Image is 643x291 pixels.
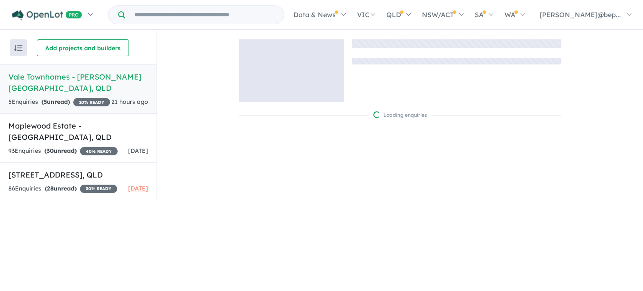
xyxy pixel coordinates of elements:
[80,147,118,155] span: 40 % READY
[8,71,148,94] h5: Vale Townhomes - [PERSON_NAME][GEOGRAPHIC_DATA] , QLD
[44,98,47,106] span: 5
[373,111,427,119] div: Loading enquiries
[44,147,77,155] strong: ( unread)
[8,169,148,180] h5: [STREET_ADDRESS] , QLD
[8,97,110,107] div: 5 Enquir ies
[73,98,110,106] span: 20 % READY
[45,185,77,192] strong: ( unread)
[8,120,148,143] h5: Maplewood Estate - [GEOGRAPHIC_DATA] , QLD
[80,185,117,193] span: 30 % READY
[128,185,148,192] span: [DATE]
[111,98,148,106] span: 21 hours ago
[46,147,54,155] span: 30
[8,184,117,194] div: 86 Enquir ies
[37,39,129,56] button: Add projects and builders
[12,10,82,21] img: Openlot PRO Logo White
[47,185,54,192] span: 28
[41,98,70,106] strong: ( unread)
[540,10,621,19] span: [PERSON_NAME]@bep...
[127,6,282,24] input: Try estate name, suburb, builder or developer
[128,147,148,155] span: [DATE]
[8,146,118,156] div: 93 Enquir ies
[14,45,23,51] img: sort.svg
